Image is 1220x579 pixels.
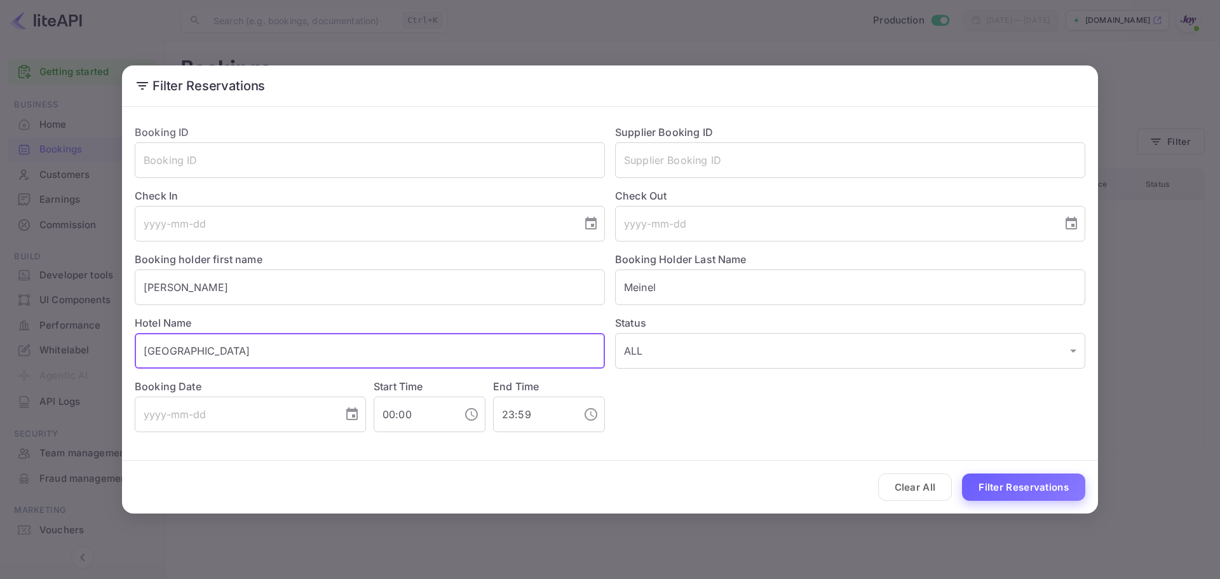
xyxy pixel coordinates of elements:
[615,333,1085,369] div: ALL
[615,315,1085,330] label: Status
[962,473,1085,501] button: Filter Reservations
[135,142,605,178] input: Booking ID
[135,188,605,203] label: Check In
[615,188,1085,203] label: Check Out
[339,402,365,427] button: Choose date
[135,206,573,242] input: yyyy-mm-dd
[135,317,192,329] label: Hotel Name
[615,126,713,139] label: Supplier Booking ID
[135,397,334,432] input: yyyy-mm-dd
[459,402,484,427] button: Choose time, selected time is 12:00 AM
[374,380,423,393] label: Start Time
[578,211,604,236] button: Choose date
[615,269,1085,305] input: Holder Last Name
[374,397,454,432] input: hh:mm
[122,65,1098,106] h2: Filter Reservations
[615,142,1085,178] input: Supplier Booking ID
[135,253,262,266] label: Booking holder first name
[615,206,1054,242] input: yyyy-mm-dd
[578,402,604,427] button: Choose time, selected time is 11:59 PM
[878,473,952,501] button: Clear All
[493,397,573,432] input: hh:mm
[135,333,605,369] input: Hotel Name
[493,380,539,393] label: End Time
[135,126,189,139] label: Booking ID
[1059,211,1084,236] button: Choose date
[135,379,366,394] label: Booking Date
[135,269,605,305] input: Holder First Name
[615,253,747,266] label: Booking Holder Last Name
